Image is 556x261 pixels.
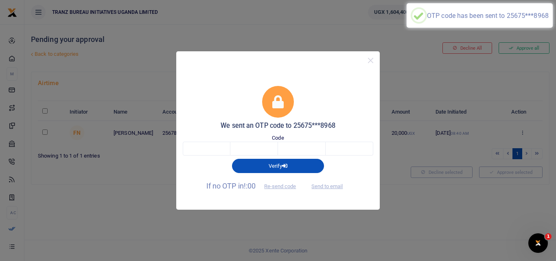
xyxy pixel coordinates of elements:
div: OTP code has been sent to 25675***8968 [427,12,549,20]
iframe: Intercom live chat [528,233,548,253]
span: If no OTP in [206,182,303,190]
button: Verify [232,159,324,173]
label: Code [272,134,284,142]
button: Close [365,55,377,66]
h5: We sent an OTP code to 25675***8968 [183,122,373,130]
span: !:00 [244,182,256,190]
span: 1 [545,233,552,240]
